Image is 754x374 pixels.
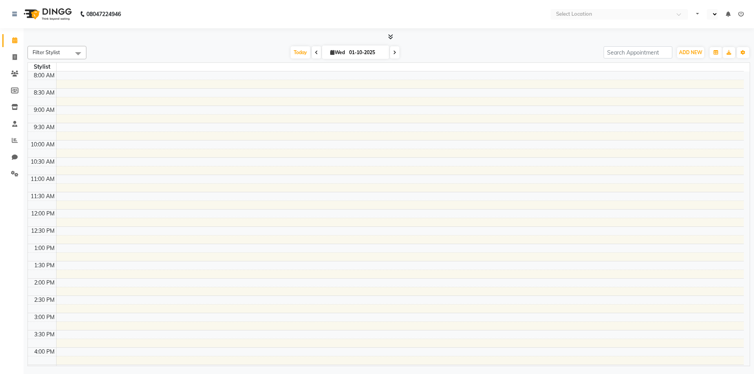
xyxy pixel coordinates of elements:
[29,175,56,183] div: 11:00 AM
[29,158,56,166] div: 10:30 AM
[29,227,56,235] div: 12:30 PM
[679,49,702,55] span: ADD NEW
[33,348,56,356] div: 4:00 PM
[33,261,56,270] div: 1:30 PM
[33,330,56,339] div: 3:30 PM
[32,89,56,97] div: 8:30 AM
[86,3,121,25] b: 08047224946
[33,49,60,55] span: Filter Stylist
[29,192,56,201] div: 11:30 AM
[20,3,74,25] img: logo
[28,63,56,71] div: Stylist
[32,71,56,80] div: 8:00 AM
[33,365,56,373] div: 4:30 PM
[33,313,56,321] div: 3:00 PM
[32,123,56,131] div: 9:30 AM
[29,210,56,218] div: 12:00 PM
[33,279,56,287] div: 2:00 PM
[291,46,310,58] span: Today
[328,49,347,55] span: Wed
[29,140,56,149] div: 10:00 AM
[556,10,592,18] div: Select Location
[33,244,56,252] div: 1:00 PM
[604,46,672,58] input: Search Appointment
[32,106,56,114] div: 9:00 AM
[677,47,704,58] button: ADD NEW
[33,296,56,304] div: 2:30 PM
[347,47,386,58] input: 2025-10-01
